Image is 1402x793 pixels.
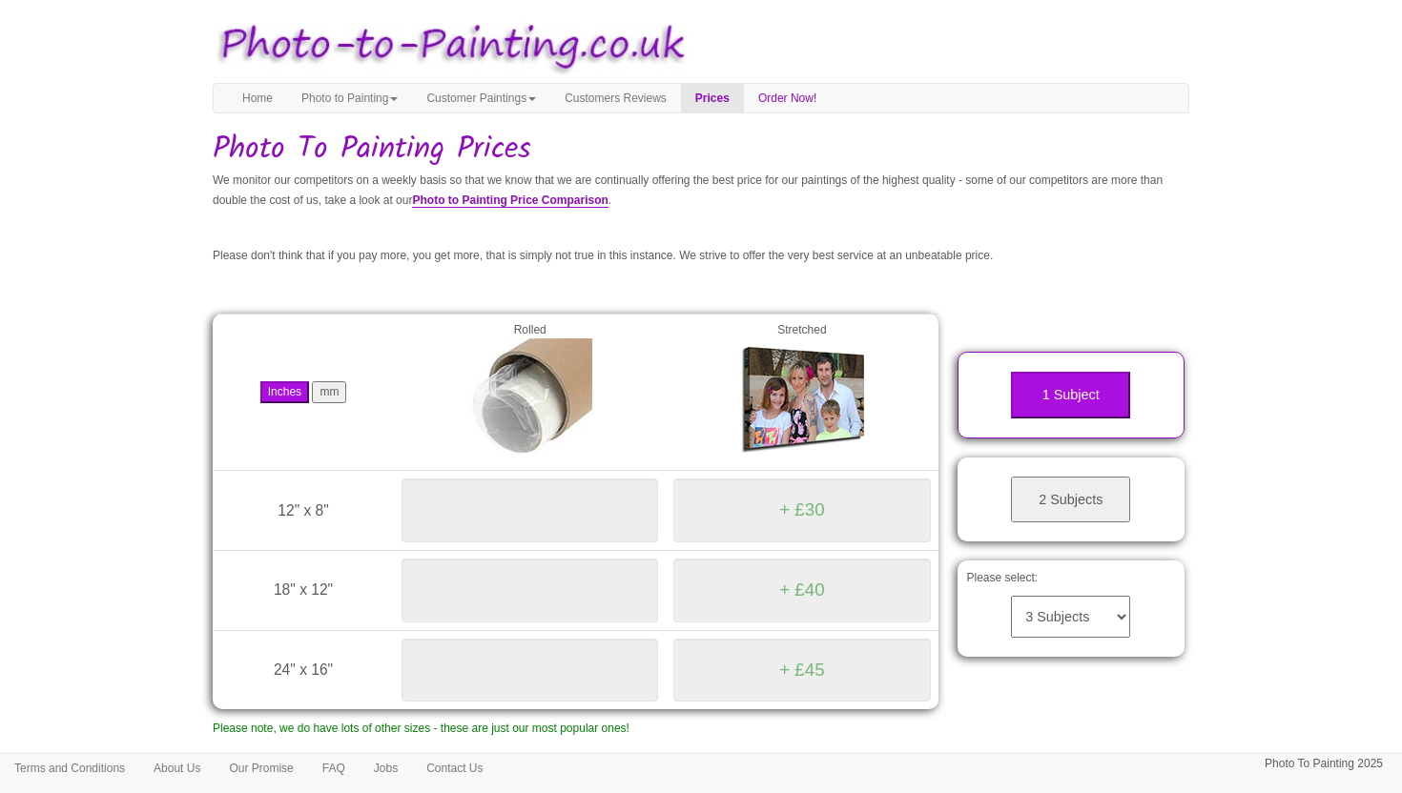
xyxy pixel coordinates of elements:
[681,84,744,112] a: Prices
[213,171,1189,211] p: We monitor our competitors on a weekly basis so that we know that we are continually offering the...
[1011,372,1130,418] button: 1 Subject
[360,754,412,783] a: Jobs
[666,315,938,471] td: Stretched
[287,84,412,112] a: Photo to Painting
[1265,754,1383,774] p: Photo To Painting 2025
[228,84,287,112] a: Home
[213,132,1189,166] h1: Photo To Painting Prices
[744,84,831,112] a: Order Now!
[958,560,1186,657] div: Please select:
[779,579,824,600] span: + £40
[1011,477,1130,523] button: 2 Subjects
[394,315,666,471] td: Rolled
[312,381,346,403] button: mm
[779,660,824,680] span: + £45
[278,502,329,518] span: 12" x 8"
[260,381,309,403] button: Inches
[740,338,864,462] img: Gallery Wrap
[213,719,938,739] p: Please note, we do have lots of other sizes - these are just our most popular ones!
[550,84,681,112] a: Customers Reviews
[412,193,608,208] a: Photo to Painting Price Comparison
[215,754,307,783] a: Our Promise
[139,754,215,783] a: About Us
[274,661,333,678] span: 24" x 16"
[203,10,691,83] img: Photo to Painting
[412,754,497,783] a: Contact Us
[468,338,592,462] img: Rolled
[412,84,550,112] a: Customer Paintings
[274,581,333,598] span: 18" x 12"
[308,754,360,783] a: FAQ
[779,499,824,519] span: + £30
[213,246,1189,266] p: Please don't think that if you pay more, you get more, that is simply not true in this instance. ...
